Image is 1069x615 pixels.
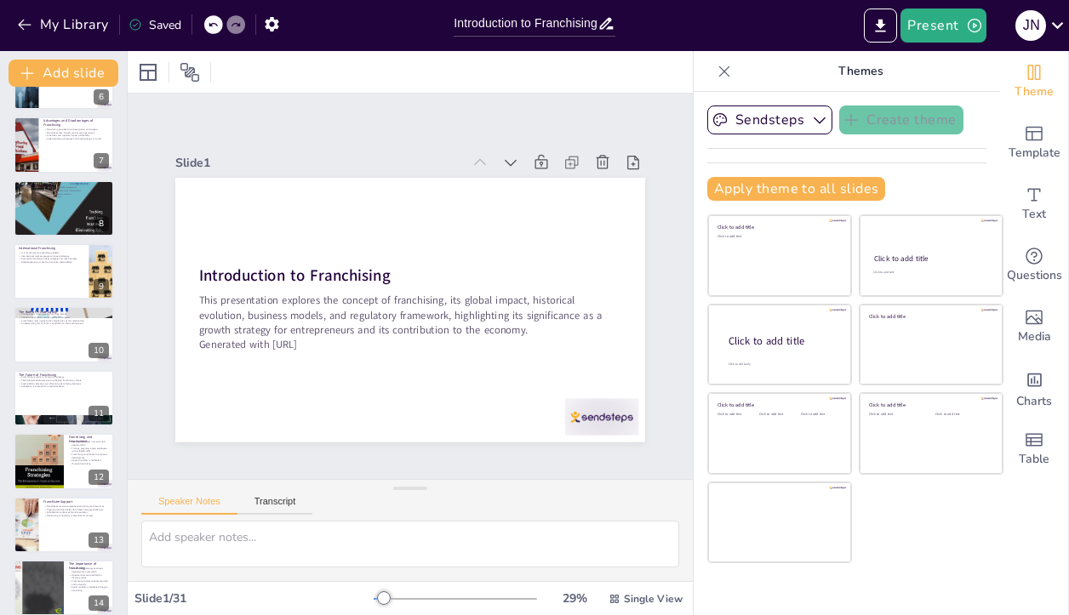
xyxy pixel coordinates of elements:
[43,508,109,511] p: Ongoing assistance helps franchisees navigate challenges.
[1000,419,1068,480] div: Add a table
[19,254,84,258] p: International markets present unique challenges.
[94,216,109,231] div: 8
[14,433,114,489] div: 12
[69,573,109,579] p: Opportunities are provided for diverse groups.
[69,453,109,459] p: Franchising contributes to economic development.
[874,253,987,264] div: Click to add title
[19,246,84,251] p: International Franchising
[873,270,986,275] div: Click to add text
[869,312,991,319] div: Click to add title
[14,497,114,553] div: 13
[1009,144,1060,162] span: Template
[729,334,837,349] div: Click to add title
[180,62,200,83] span: Position
[759,413,797,417] div: Click to add text
[19,309,109,314] p: The Role of Private Equity
[869,401,991,408] div: Click to add title
[141,496,237,515] button: Speaker Notes
[839,105,963,134] button: Create theme
[19,182,109,187] p: Franchising Regulations
[454,11,597,36] input: Insert title
[1015,10,1046,41] div: J N
[1000,112,1068,174] div: Add ready made slides
[19,312,109,316] p: Private equity firms invest in franchise brands.
[43,132,109,135] p: Franchisees face limited control over operations.
[43,514,109,517] p: Maintaining consistency is essential for success.
[707,105,832,134] button: Sendsteps
[1000,51,1068,112] div: Change the overall theme
[200,243,392,284] strong: Introduction to Franchising
[900,9,986,43] button: Present
[14,306,114,362] div: 10
[1015,9,1046,43] button: J N
[94,279,109,294] div: 9
[1015,83,1054,101] span: Theme
[554,590,595,606] div: 29 %
[129,17,181,33] div: Saved
[19,319,109,322] p: Franchisees must navigate the complexities of this relationship.
[237,496,313,515] button: Transcript
[935,413,989,417] div: Click to add text
[193,315,615,373] p: Generated with [URL]
[94,153,109,168] div: 7
[69,459,109,465] p: Upward mobility is facilitated through franchising.
[717,413,756,417] div: Click to add text
[624,592,683,606] span: Single View
[707,177,885,201] button: Apply theme to all slides
[1000,235,1068,296] div: Get real-time input from your audience
[19,252,84,255] p: U.S. franchises are expanding globally.
[1016,392,1052,411] span: Charts
[43,510,109,514] p: Collaboration enhances brand reputation.
[69,567,109,573] p: Franchising promotes economic development and growth.
[13,11,116,38] button: My Library
[89,470,109,485] div: 12
[19,258,84,261] p: Successful franchisors adapt strategies for local markets.
[1000,357,1068,419] div: Add charts and graphs
[864,9,897,43] button: Export to PowerPoint
[19,322,109,325] p: Understanding this dynamic is essential for informed decisions.
[14,117,114,173] div: 7
[19,376,109,379] p: Franchising remains a vital growth strategy.
[19,379,109,382] p: Technological advancements are shaping franchising's future.
[19,385,109,389] p: Adaptation is essential for competitiveness.
[134,59,162,86] div: Layout
[1000,296,1068,357] div: Add images, graphics, shapes or video
[717,235,839,239] div: Click to add text
[19,316,109,319] p: Concerns arise about service quality and support.
[69,586,109,592] p: Social mobility is facilitated through franchising.
[869,413,923,417] div: Click to add text
[43,128,109,132] p: Franchising provides brand recognition and support.
[19,196,109,199] p: Transparency fosters trust in franchising.
[1007,266,1062,285] span: Questions
[1018,327,1051,346] span: Media
[19,261,84,265] p: Global expansion is vital for franchise sustainability.
[14,370,114,426] div: 11
[43,118,109,128] p: Advantages and Disadvantages of Franchising
[69,441,109,447] p: Franchising creates numerous job opportunities.
[134,590,374,606] div: Slide 1 / 31
[19,189,109,192] p: The FTC Franchise Rule mandates disclosure of information.
[89,532,109,548] div: 13
[1022,205,1046,224] span: Text
[738,51,983,92] p: Themes
[43,504,109,508] p: Franchisees receive comprehensive training and resources.
[43,134,109,138] p: Initial fees and royalties impact profitability.
[14,243,114,299] div: 9
[195,271,620,359] p: This presentation explores the concept of franchising, its global impact, historical evolution, b...
[1019,450,1049,469] span: Table
[1000,174,1068,235] div: Add text boxes
[19,192,109,196] p: State laws address franchise relationship concerns.
[69,435,109,444] p: Franchising and Employment
[729,362,836,367] div: Click to add body
[43,138,109,141] p: Understanding advantages and disadvantages is crucial.
[801,413,839,417] div: Click to add text
[89,343,109,358] div: 10
[69,561,109,571] p: The Importance of Franchising
[14,180,114,236] div: 8
[189,131,475,177] div: Slide 1
[89,406,109,421] div: 11
[717,401,839,408] div: Click to add title
[19,382,109,385] p: Sustainability practices are influencing franchising decisions.
[19,186,109,190] p: Franchising is governed by federal and state regulations.
[9,60,118,87] button: Add slide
